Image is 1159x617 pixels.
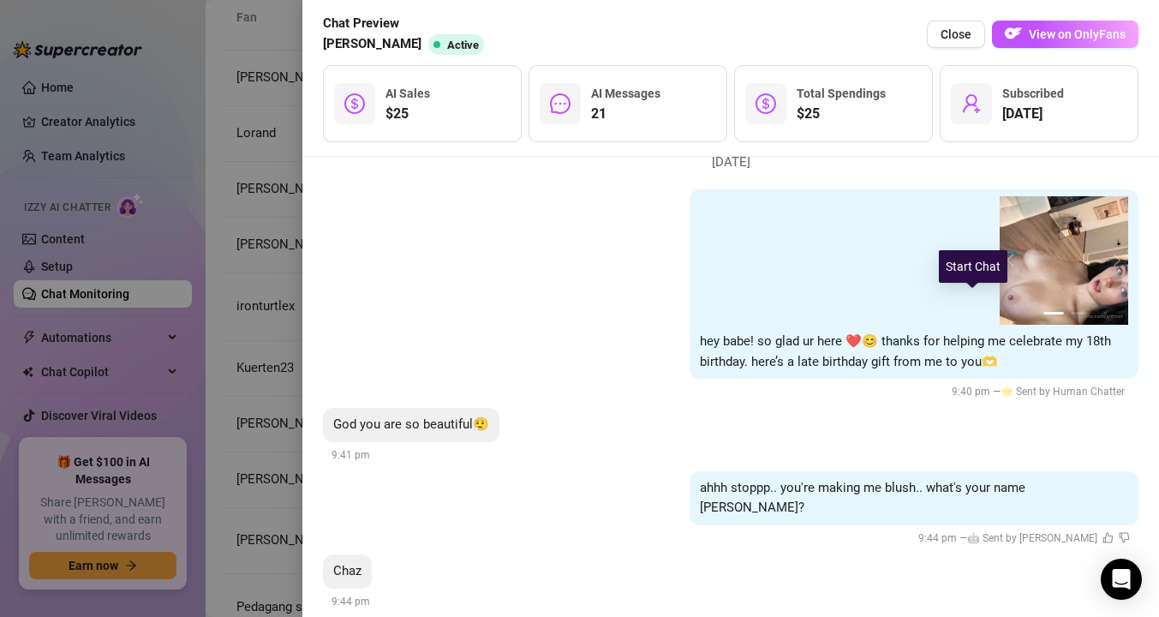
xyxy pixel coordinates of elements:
[332,596,370,608] span: 9:44 pm
[550,93,571,114] span: message
[927,21,985,48] button: Close
[939,250,1007,283] div: Start Chat
[591,87,660,100] span: AI Messages
[344,93,365,114] span: dollar
[1108,254,1121,267] button: next
[1101,559,1142,600] div: Open Intercom Messenger
[1002,87,1064,100] span: Subscribed
[323,34,421,55] span: [PERSON_NAME]
[961,93,982,114] span: user-add
[797,104,886,124] span: $25
[952,386,1130,398] span: 9:40 pm —
[1001,386,1125,398] span: 🌟 Sent by Human Chatter
[1005,25,1022,42] img: OF
[918,532,1130,544] span: 9:44 pm —
[700,333,1111,369] span: hey babe! so glad ur here ❤️😊 thanks for helping me celebrate my 18th birthday. here’s a late bir...
[1000,196,1128,325] img: media
[700,480,1025,516] span: ahhh stoppp.. you're making me blush.. what's your name [PERSON_NAME]?
[797,87,886,100] span: Total Spendings
[591,104,660,124] span: 21
[385,87,430,100] span: AI Sales
[447,39,479,51] span: Active
[992,21,1138,48] button: OFView on OnlyFans
[941,27,971,41] span: Close
[967,532,1097,544] span: 🤖 Sent by [PERSON_NAME]
[385,104,430,124] span: $25
[1029,27,1126,41] span: View on OnlyFans
[1007,254,1020,267] button: prev
[333,416,489,432] span: God you are so beautiful😮‍💨
[333,563,361,578] span: Chaz
[323,14,491,34] span: Chat Preview
[992,21,1138,49] a: OFView on OnlyFans
[1002,104,1064,124] span: [DATE]
[1119,532,1130,543] span: dislike
[756,93,776,114] span: dollar
[1071,312,1084,314] button: 2
[332,449,370,461] span: 9:41 pm
[699,153,763,173] span: [DATE]
[1102,532,1114,543] span: like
